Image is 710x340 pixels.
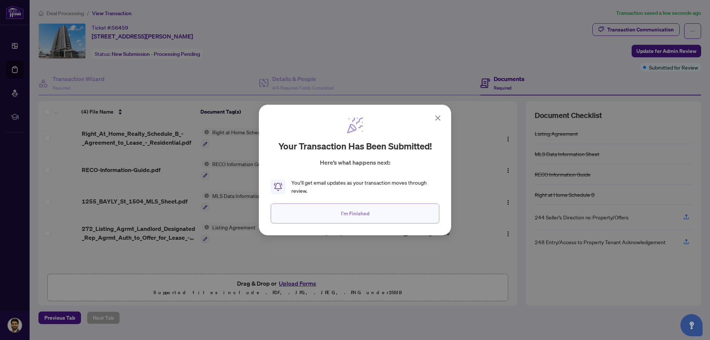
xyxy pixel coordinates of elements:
[320,158,390,167] p: Here’s what happens next:
[271,203,439,223] button: I'm Finished
[341,208,369,219] span: I'm Finished
[680,314,703,336] button: Open asap
[291,179,439,195] div: You’ll get email updates as your transaction moves through review.
[278,140,432,152] h2: Your transaction has been submitted!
